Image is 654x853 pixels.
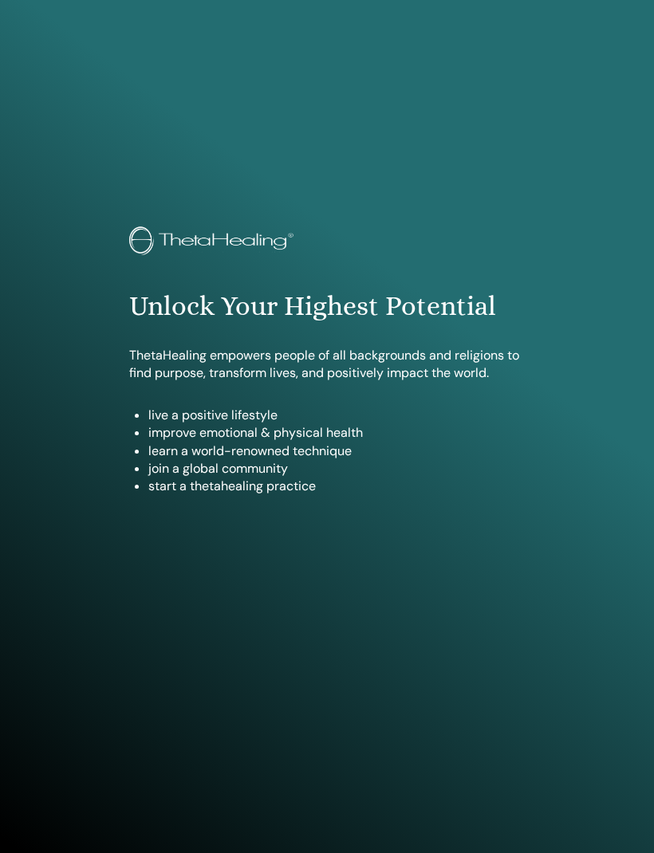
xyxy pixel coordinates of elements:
li: improve emotional & physical health [148,424,526,442]
li: join a global community [148,460,526,478]
p: ThetaHealing empowers people of all backgrounds and religions to find purpose, transform lives, a... [129,347,526,383]
li: start a thetahealing practice [148,478,526,495]
h1: Unlock Your Highest Potential [129,290,526,323]
li: live a positive lifestyle [148,407,526,424]
li: learn a world-renowned technique [148,442,526,460]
